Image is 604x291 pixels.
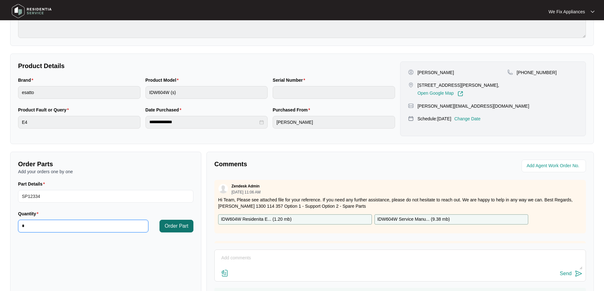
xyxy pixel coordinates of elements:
img: map-pin [408,82,414,88]
p: IDW604W Residenita E... ( 1.20 mb ) [221,216,292,223]
label: Purchased From [273,107,313,113]
p: [DATE] 11:06 AM [231,190,261,194]
img: Link-External [458,91,463,97]
input: Purchased From [273,116,395,129]
input: Part Details [18,190,193,203]
p: Order Parts [18,160,193,168]
label: Product Model [146,77,181,83]
input: Product Model [146,86,268,99]
label: Date Purchased [146,107,184,113]
label: Serial Number [273,77,308,83]
p: [PERSON_NAME] [418,69,454,76]
label: Part Details [18,181,48,187]
label: Quantity [18,211,41,217]
label: Product Fault or Query [18,107,71,113]
img: dropdown arrow [591,10,594,13]
button: Order Part [159,220,193,232]
img: residentia service logo [10,2,54,21]
label: Brand [18,77,36,83]
p: [PHONE_NUMBER] [517,69,557,76]
img: user-pin [408,69,414,75]
p: Schedule: [DATE] [418,116,451,122]
input: Quantity [18,220,148,232]
img: map-pin [408,103,414,109]
p: Comments [214,160,396,168]
p: We Fix Appliances [549,9,585,15]
img: user.svg [218,184,228,193]
p: Change Date [454,116,481,122]
input: Date Purchased [149,119,258,125]
img: map-pin [408,116,414,121]
span: Order Part [165,222,188,230]
p: Product Details [18,61,395,70]
p: Hi Team, Please see attached file for your reference. If you need any further assistance, please ... [218,197,582,209]
img: map-pin [507,69,513,75]
div: Send [560,271,572,276]
a: Open Google Map [418,91,463,97]
img: file-attachment-doc.svg [221,269,229,277]
button: Send [560,269,582,278]
p: [PERSON_NAME][EMAIL_ADDRESS][DOMAIN_NAME] [418,103,529,109]
img: send-icon.svg [575,270,582,277]
input: Brand [18,86,140,99]
p: IDW604W Service Manu... ( 9.38 mb ) [377,216,450,223]
input: Add Agent Work Order No. [527,162,582,170]
input: Serial Number [273,86,395,99]
input: Product Fault or Query [18,116,140,129]
p: Add your orders one by one [18,168,193,175]
p: Zendesk Admin [231,184,260,189]
p: [STREET_ADDRESS][PERSON_NAME], [418,82,499,88]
